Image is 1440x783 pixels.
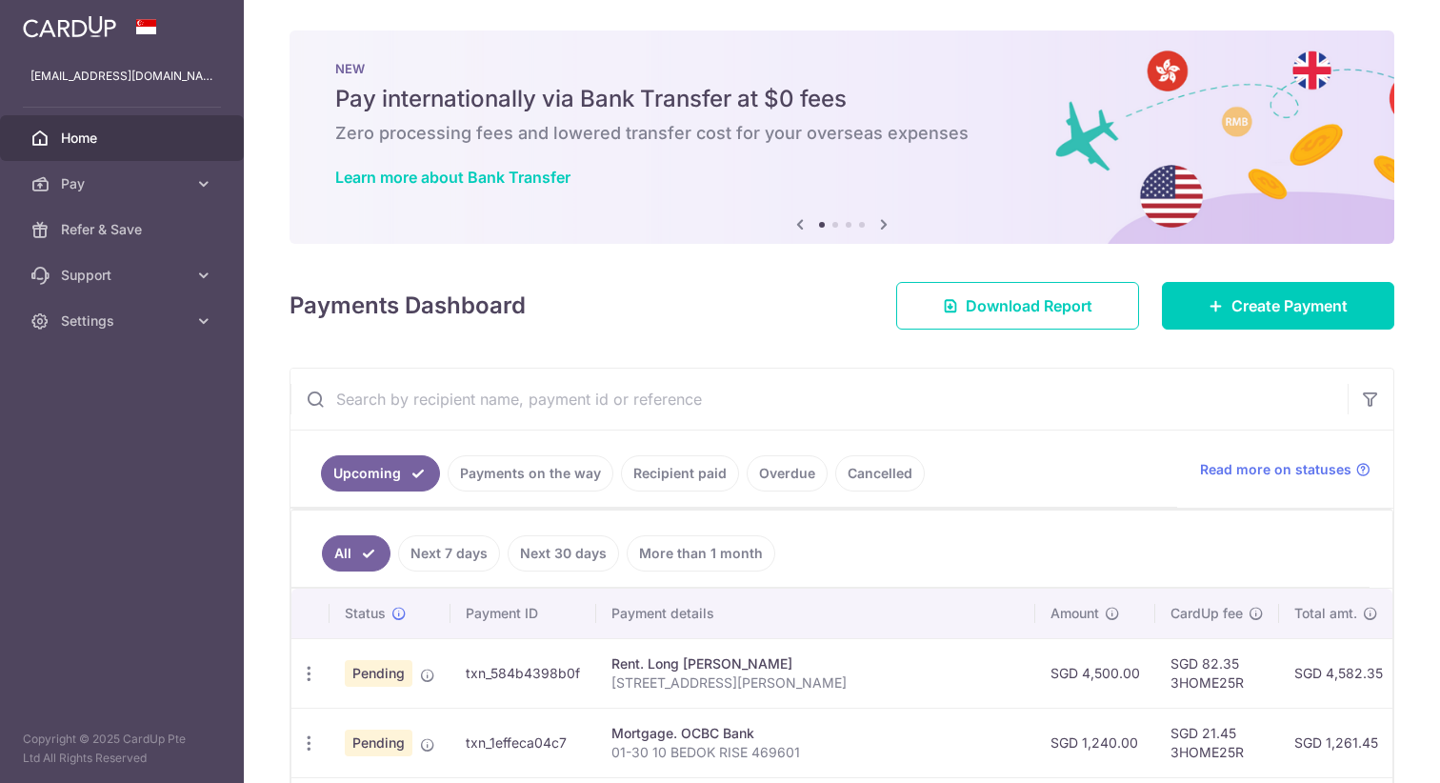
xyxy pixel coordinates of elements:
input: Search by recipient name, payment id or reference [290,369,1348,430]
a: Overdue [747,455,828,492]
div: Rent. Long [PERSON_NAME] [611,654,1020,673]
span: Download Report [966,294,1092,317]
td: txn_584b4398b0f [450,638,596,708]
span: Pending [345,730,412,756]
a: Upcoming [321,455,440,492]
h5: Pay internationally via Bank Transfer at $0 fees [335,84,1349,114]
h6: Zero processing fees and lowered transfer cost for your overseas expenses [335,122,1349,145]
td: SGD 1,261.45 [1279,708,1398,777]
td: SGD 4,500.00 [1035,638,1155,708]
span: Amount [1050,604,1099,623]
span: Create Payment [1231,294,1348,317]
a: Learn more about Bank Transfer [335,168,570,187]
span: Support [61,266,187,285]
th: Payment ID [450,589,596,638]
a: Cancelled [835,455,925,492]
span: CardUp fee [1170,604,1243,623]
td: SGD 1,240.00 [1035,708,1155,777]
a: Next 7 days [398,535,500,572]
span: Total amt. [1294,604,1357,623]
a: Create Payment [1162,282,1394,330]
div: Mortgage. OCBC Bank [611,724,1020,743]
span: Pay [61,174,187,193]
th: Payment details [596,589,1035,638]
span: Read more on statuses [1200,460,1351,479]
span: Refer & Save [61,220,187,239]
a: Payments on the way [448,455,613,492]
a: Recipient paid [621,455,739,492]
h4: Payments Dashboard [290,289,526,323]
td: SGD 4,582.35 [1279,638,1398,708]
p: [EMAIL_ADDRESS][DOMAIN_NAME] [30,67,213,86]
iframe: Opens a widget where you can find more information [1317,726,1421,773]
a: Download Report [896,282,1139,330]
p: NEW [335,61,1349,76]
p: 01-30 10 BEDOK RISE 469601 [611,743,1020,762]
span: Home [61,129,187,148]
span: Status [345,604,386,623]
p: [STREET_ADDRESS][PERSON_NAME] [611,673,1020,693]
td: SGD 82.35 3HOME25R [1155,638,1279,708]
span: Settings [61,311,187,331]
a: Next 30 days [508,535,619,572]
td: txn_1effeca04c7 [450,708,596,777]
a: All [322,535,390,572]
a: More than 1 month [627,535,775,572]
td: SGD 21.45 3HOME25R [1155,708,1279,777]
a: Read more on statuses [1200,460,1370,479]
img: Bank transfer banner [290,30,1394,244]
span: Pending [345,660,412,687]
img: CardUp [23,15,116,38]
